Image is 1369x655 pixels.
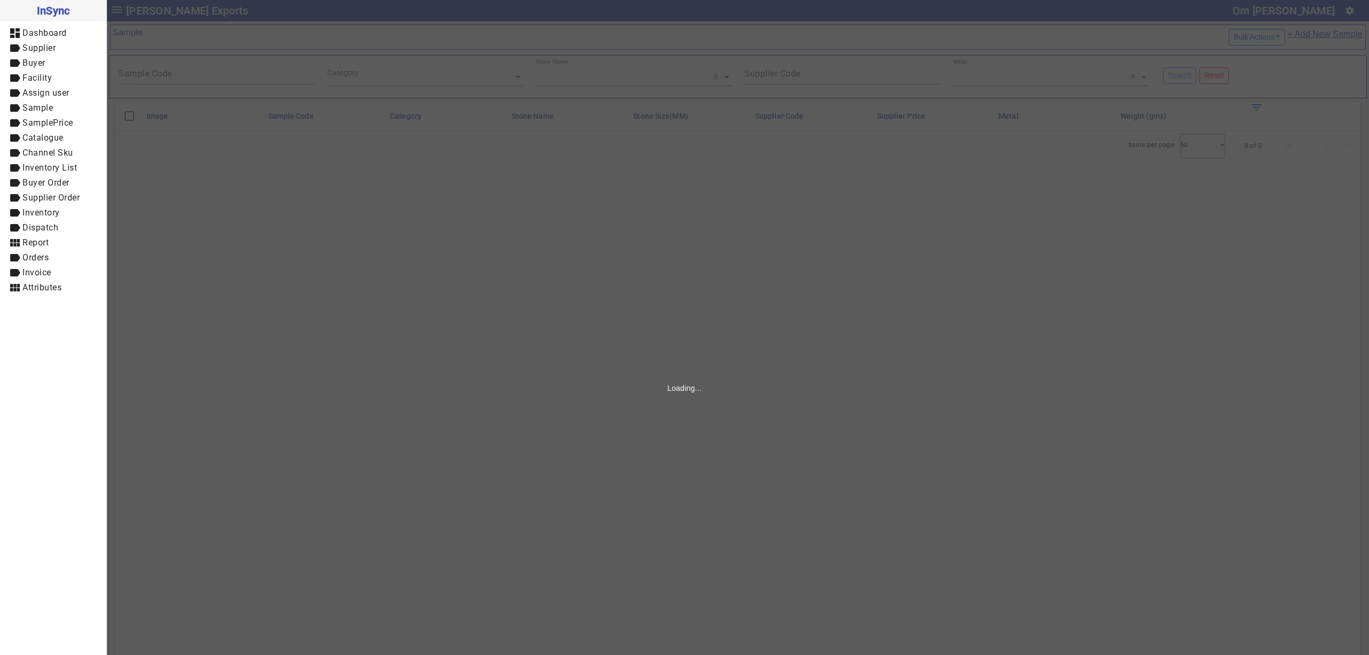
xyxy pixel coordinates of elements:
[9,27,21,40] mat-icon: dashboard
[22,163,77,173] span: Inventory List
[9,102,21,114] mat-icon: label
[9,281,21,294] mat-icon: view_module
[667,383,702,394] p: Loading...
[22,73,52,83] span: Facility
[9,266,21,279] mat-icon: label
[9,161,21,174] mat-icon: label
[22,28,67,38] span: Dashboard
[22,43,56,53] span: Supplier
[22,207,60,218] span: Inventory
[22,88,70,98] span: Assign user
[9,221,21,234] mat-icon: label
[22,222,58,233] span: Dispatch
[22,148,73,158] span: Channel Sku
[9,72,21,84] mat-icon: label
[22,103,53,113] span: Sample
[22,58,45,68] span: Buyer
[22,133,64,143] span: Catalogue
[9,191,21,204] mat-icon: label
[9,147,21,159] mat-icon: label
[22,237,49,248] span: Report
[9,236,21,249] mat-icon: view_module
[9,42,21,55] mat-icon: label
[22,118,73,128] span: SamplePrice
[22,192,80,203] span: Supplier Order
[9,176,21,189] mat-icon: label
[9,57,21,70] mat-icon: label
[9,206,21,219] mat-icon: label
[9,117,21,129] mat-icon: label
[22,267,51,278] span: Invoice
[9,251,21,264] mat-icon: label
[22,282,61,292] span: Attributes
[22,252,49,263] span: Orders
[9,2,98,19] span: InSync
[22,178,70,188] span: Buyer Order
[9,132,21,144] mat-icon: label
[9,87,21,99] mat-icon: label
